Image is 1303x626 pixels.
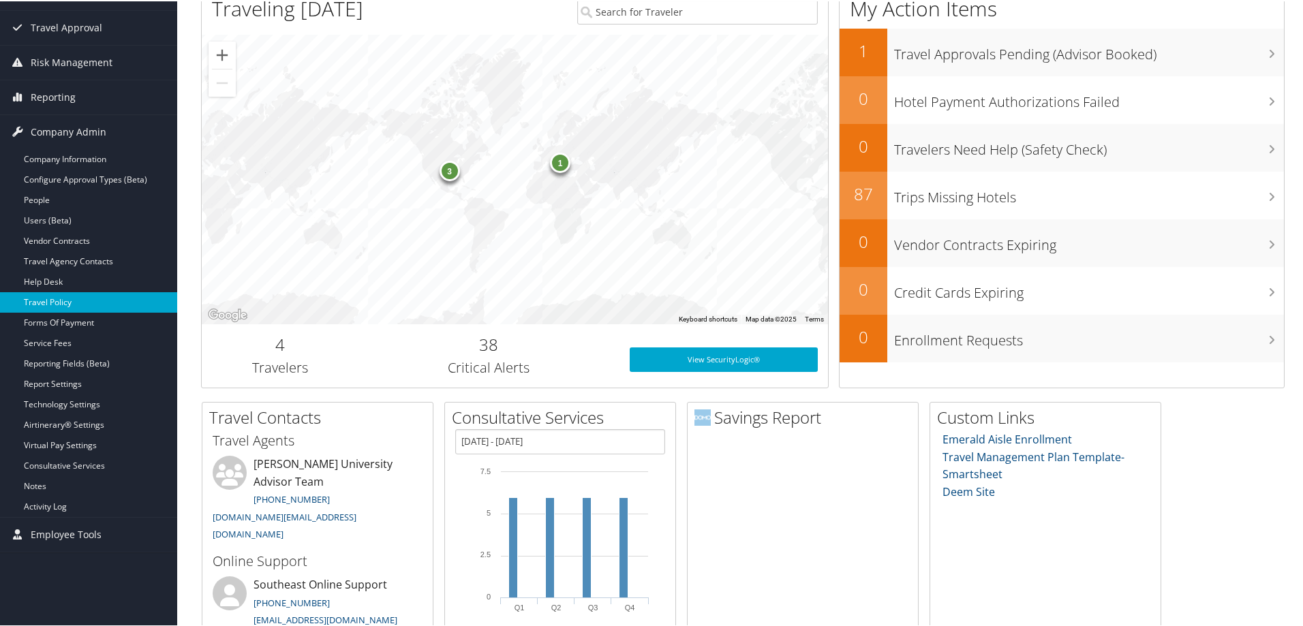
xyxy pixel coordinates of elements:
[588,602,598,610] text: Q3
[840,134,887,157] h2: 0
[369,332,609,355] h2: 38
[625,602,635,610] text: Q4
[254,612,397,625] a: [EMAIL_ADDRESS][DOMAIN_NAME]
[213,510,356,539] a: [DOMAIN_NAME][EMAIL_ADDRESS][DOMAIN_NAME]
[31,79,76,113] span: Reporting
[746,314,797,322] span: Map data ©2025
[31,10,102,44] span: Travel Approval
[205,305,250,323] img: Google
[551,602,562,610] text: Q2
[840,181,887,204] h2: 87
[840,277,887,300] h2: 0
[942,431,1072,445] a: Emerald Aisle Enrollment
[840,218,1284,266] a: 0Vendor Contracts Expiring
[894,37,1284,63] h3: Travel Approvals Pending (Advisor Booked)
[840,229,887,252] h2: 0
[480,549,491,557] tspan: 2.5
[213,550,423,569] h3: Online Support
[205,305,250,323] a: Open this area in Google Maps (opens a new window)
[630,346,818,371] a: View SecurityLogic®
[840,324,887,347] h2: 0
[679,313,737,323] button: Keyboard shortcuts
[694,408,711,424] img: domo-logo.png
[209,68,236,95] button: Zoom out
[840,170,1284,218] a: 87Trips Missing Hotels
[515,602,525,610] text: Q1
[894,132,1284,158] h3: Travelers Need Help (Safety Check)
[254,595,330,608] a: [PHONE_NUMBER]
[369,357,609,376] h3: Critical Alerts
[213,430,423,449] h3: Travel Agents
[840,86,887,109] h2: 0
[254,492,330,504] a: [PHONE_NUMBER]
[439,159,459,179] div: 3
[894,84,1284,110] h3: Hotel Payment Authorizations Failed
[840,27,1284,75] a: 1Travel Approvals Pending (Advisor Booked)
[209,40,236,67] button: Zoom in
[550,151,570,172] div: 1
[212,332,348,355] h2: 4
[487,507,491,516] tspan: 5
[840,313,1284,361] a: 0Enrollment Requests
[942,448,1124,481] a: Travel Management Plan Template- Smartsheet
[840,75,1284,123] a: 0Hotel Payment Authorizations Failed
[209,405,433,428] h2: Travel Contacts
[840,123,1284,170] a: 0Travelers Need Help (Safety Check)
[212,357,348,376] h3: Travelers
[480,466,491,474] tspan: 7.5
[894,275,1284,301] h3: Credit Cards Expiring
[805,314,824,322] a: Terms (opens in new tab)
[206,454,429,545] li: [PERSON_NAME] University Advisor Team
[31,114,106,148] span: Company Admin
[487,591,491,599] tspan: 0
[894,323,1284,349] h3: Enrollment Requests
[894,228,1284,253] h3: Vendor Contracts Expiring
[452,405,675,428] h2: Consultative Services
[694,405,918,428] h2: Savings Report
[31,44,112,78] span: Risk Management
[840,266,1284,313] a: 0Credit Cards Expiring
[840,38,887,61] h2: 1
[31,516,102,550] span: Employee Tools
[894,180,1284,206] h3: Trips Missing Hotels
[937,405,1161,428] h2: Custom Links
[942,483,995,498] a: Deem Site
